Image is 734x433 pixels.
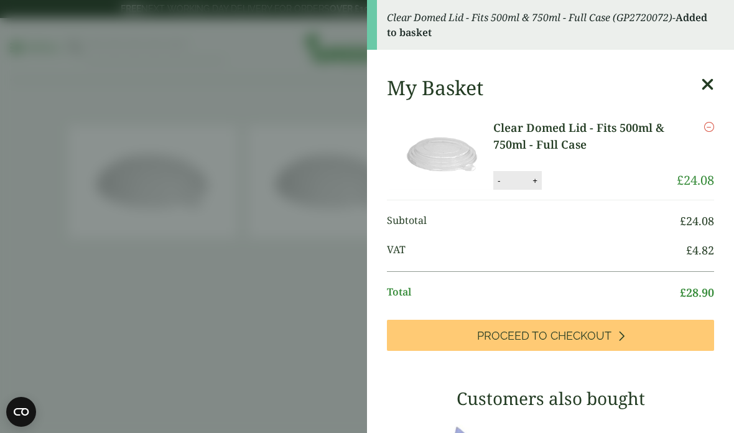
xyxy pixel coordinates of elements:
[387,320,714,351] a: Proceed to Checkout
[529,175,541,186] button: +
[704,119,714,134] a: Remove this item
[680,213,714,228] bdi: 24.08
[387,213,680,230] span: Subtotal
[686,243,692,258] span: £
[494,175,504,186] button: -
[680,285,714,300] bdi: 28.90
[677,172,684,189] span: £
[389,119,496,190] img: Clear Domed Lid - Fits 750ml-Full Case of-0
[387,11,672,24] em: Clear Domed Lid - Fits 500ml & 750ml - Full Case (GP2720072)
[680,285,686,300] span: £
[6,397,36,427] button: Open CMP widget
[387,388,714,409] h3: Customers also bought
[387,284,680,301] span: Total
[477,329,611,343] span: Proceed to Checkout
[387,242,686,259] span: VAT
[686,243,714,258] bdi: 4.82
[387,76,483,100] h2: My Basket
[677,172,714,189] bdi: 24.08
[493,119,677,153] a: Clear Domed Lid - Fits 500ml & 750ml - Full Case
[680,213,686,228] span: £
